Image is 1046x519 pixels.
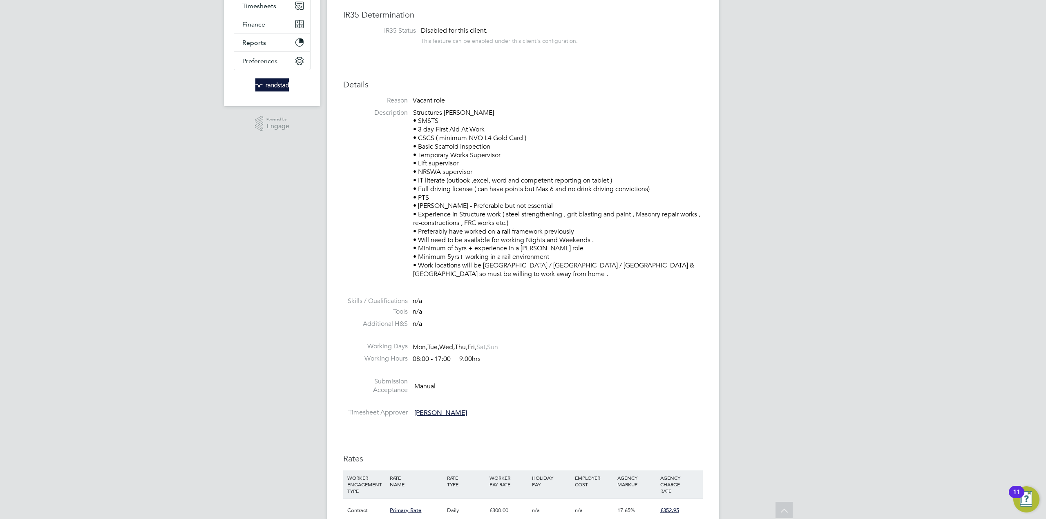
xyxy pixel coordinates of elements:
div: AGENCY CHARGE RATE [658,470,701,498]
label: Submission Acceptance [343,377,408,394]
span: n/a [413,297,422,305]
span: Tue, [427,343,439,351]
span: Thu, [455,343,467,351]
div: WORKER PAY RATE [487,470,530,492]
span: n/a [532,507,540,514]
div: RATE NAME [388,470,445,492]
label: IR35 Status [351,27,416,35]
button: Open Resource Center, 11 new notifications [1013,486,1039,512]
span: Mon, [413,343,427,351]
button: Reports [234,33,310,51]
label: Working Days [343,342,408,351]
span: n/a [413,307,422,316]
a: Go to home page [234,78,311,91]
span: Sat, [476,343,487,351]
label: Description [343,109,408,117]
span: Primary Rate [390,507,421,514]
div: This feature can be enabled under this client's configuration. [421,35,578,45]
span: £352.95 [660,507,679,514]
label: Tools [343,307,408,316]
span: Powered by [266,116,289,123]
div: 11 [1013,492,1020,503]
span: Preferences [242,57,277,65]
span: Reports [242,39,266,47]
label: Skills / Qualifications [343,297,408,305]
span: n/a [413,320,422,328]
span: Timesheets [242,2,276,10]
button: Finance [234,15,310,33]
span: n/a [575,507,583,514]
button: Preferences [234,52,310,70]
div: AGENCY MARKUP [615,470,658,492]
span: Vacant role [413,96,445,105]
h3: Rates [343,453,703,464]
h3: IR35 Determination [343,9,703,20]
span: [PERSON_NAME] [414,409,467,417]
a: Powered byEngage [255,116,290,131]
label: Working Hours [343,354,408,363]
span: Engage [266,123,289,130]
div: RATE TYPE [445,470,487,492]
img: randstad-logo-retina.png [255,78,289,91]
span: 9.00hrs [455,355,481,363]
label: Timesheet Approver [343,408,408,417]
span: Sun [487,343,498,351]
p: Structures [PERSON_NAME] • SMSTS • 3 day First Aid At Work • CSCS ( minimum NVQ L4 Gold Card ) • ... [413,109,703,278]
span: Manual [414,382,436,390]
div: WORKER ENGAGEMENT TYPE [345,470,388,498]
div: HOLIDAY PAY [530,470,572,492]
div: EMPLOYER COST [573,470,615,492]
label: Reason [343,96,408,105]
span: Wed, [439,343,455,351]
span: Finance [242,20,265,28]
h3: Details [343,79,703,90]
div: 08:00 - 17:00 [413,355,481,363]
span: Fri, [467,343,476,351]
span: 17.65% [617,507,635,514]
span: Disabled for this client. [421,27,487,35]
label: Additional H&S [343,320,408,328]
